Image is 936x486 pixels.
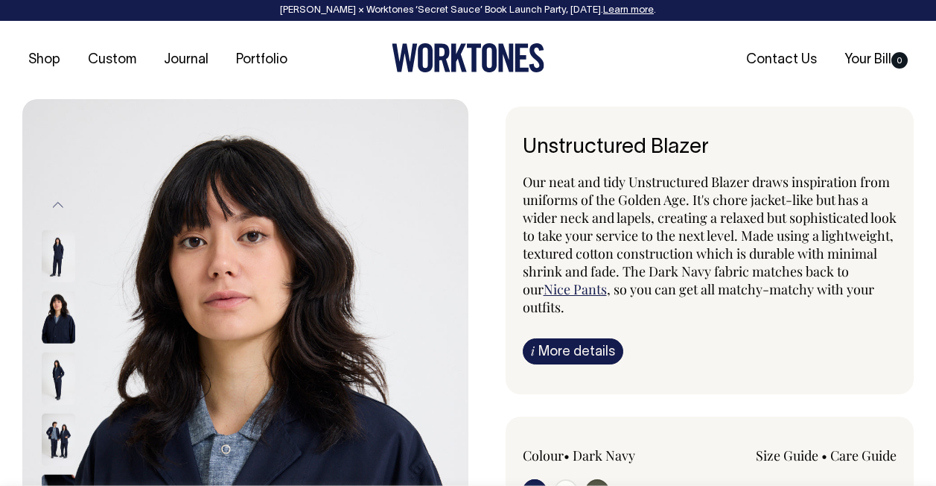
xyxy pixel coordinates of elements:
div: [PERSON_NAME] × Worktones ‘Secret Sauce’ Book Launch Party, [DATE]. . [15,5,921,16]
span: i [531,343,535,359]
a: Custom [82,48,142,72]
a: iMore details [523,338,623,364]
a: Contact Us [740,48,823,72]
a: Your Bill0 [838,48,914,72]
span: • [821,446,827,464]
h1: Unstructured Blazer [523,136,897,160]
a: Care Guide [830,446,897,464]
a: Journal [158,48,214,72]
a: Nice Pants [544,280,607,298]
button: Previous [47,189,69,222]
img: dark-navy [42,414,75,466]
a: Shop [22,48,66,72]
span: 0 [891,52,908,69]
img: dark-navy [42,291,75,344]
span: Our neat and tidy Unstructured Blazer draws inspiration from uniforms of the Golden Age. It's cho... [523,173,897,298]
a: Learn more [603,6,654,15]
span: • [564,446,570,464]
img: dark-navy [42,353,75,405]
a: Portfolio [230,48,293,72]
img: dark-navy [42,230,75,283]
label: Dark Navy [573,446,635,464]
a: Size Guide [756,446,818,464]
div: Colour [523,446,672,464]
span: , so you can get all matchy-matchy with your outfits. [523,280,874,316]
